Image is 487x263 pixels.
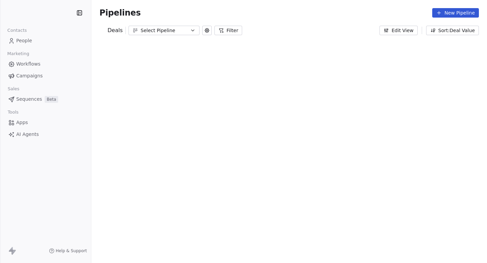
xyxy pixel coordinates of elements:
[16,131,39,138] span: AI Agents
[5,35,86,46] a: People
[99,8,141,18] span: Pipelines
[5,84,22,94] span: Sales
[426,26,479,35] button: Sort: Deal Value
[5,58,86,70] a: Workflows
[16,37,32,44] span: People
[5,70,86,81] a: Campaigns
[45,96,58,103] span: Beta
[214,26,242,35] button: Filter
[108,26,123,34] span: Deals
[16,61,41,68] span: Workflows
[432,8,479,18] button: New Pipeline
[379,26,418,35] button: Edit View
[16,119,28,126] span: Apps
[16,96,42,103] span: Sequences
[56,248,87,254] span: Help & Support
[4,49,32,59] span: Marketing
[4,25,30,35] span: Contacts
[5,117,86,128] a: Apps
[5,107,21,117] span: Tools
[5,129,86,140] a: AI Agents
[5,94,86,105] a: SequencesBeta
[16,72,43,79] span: Campaigns
[141,27,187,34] div: Select Pipeline
[49,248,87,254] a: Help & Support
